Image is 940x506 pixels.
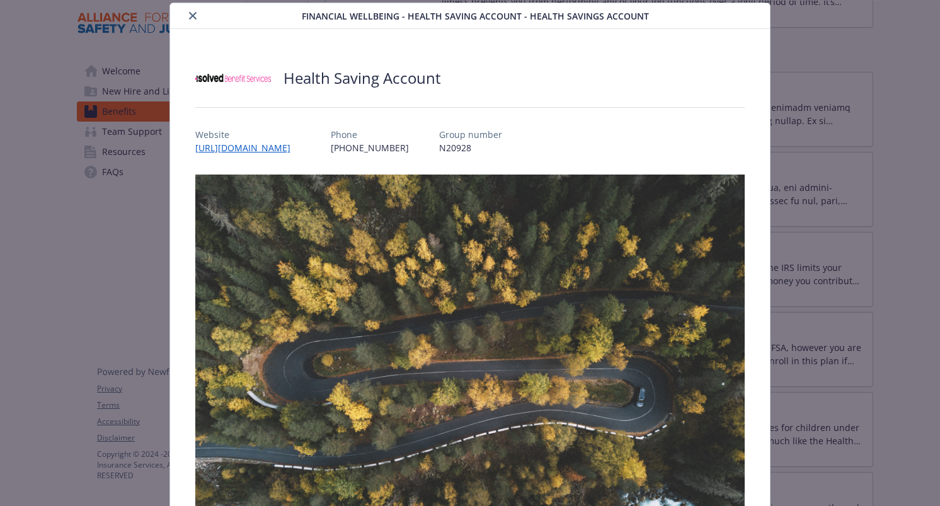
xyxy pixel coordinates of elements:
p: Phone [331,128,409,141]
p: Group number [439,128,502,141]
p: N20928 [439,141,502,154]
span: Financial Wellbeing - Health Saving Account - Health Savings Account [302,9,649,23]
img: iSolved Benefit Services [195,59,271,97]
a: [URL][DOMAIN_NAME] [195,142,301,154]
button: close [185,8,200,23]
p: [PHONE_NUMBER] [331,141,409,154]
p: Website [195,128,301,141]
h2: Health Saving Account [284,67,441,89]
